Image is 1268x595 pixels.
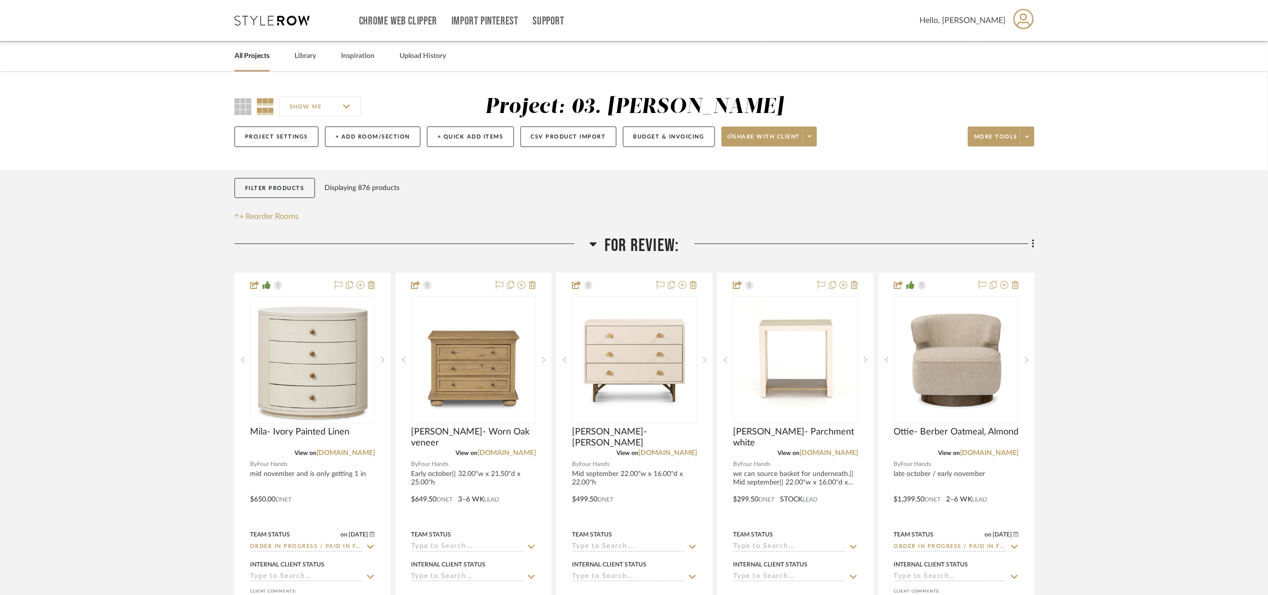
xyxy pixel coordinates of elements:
[572,459,579,469] span: By
[485,96,783,117] div: Project: 03. [PERSON_NAME]
[250,530,290,539] div: Team Status
[411,572,524,582] input: Type to Search…
[411,459,418,469] span: By
[901,459,931,469] span: Four Hands
[418,459,448,469] span: Four Hands
[325,126,420,147] button: + Add Room/Section
[399,49,446,63] a: Upload History
[734,298,857,421] img: Helen- Parchment white
[985,531,992,537] span: on
[895,298,1018,421] img: Ottie- Berber Oatmeal, Almond
[477,449,536,456] a: [DOMAIN_NAME]
[579,459,609,469] span: Four Hands
[455,450,477,456] span: View on
[257,459,287,469] span: Four Hands
[733,426,858,448] span: [PERSON_NAME]- Parchment white
[250,459,257,469] span: By
[894,530,934,539] div: Team Status
[427,126,514,147] button: + Quick Add Items
[572,426,697,448] span: [PERSON_NAME]- [PERSON_NAME]
[234,178,315,198] button: Filter Products
[359,17,437,25] a: Chrome Web Clipper
[799,449,858,456] a: [DOMAIN_NAME]
[733,560,807,569] div: Internal Client Status
[250,542,363,552] input: Type to Search…
[733,572,846,582] input: Type to Search…
[894,542,1007,552] input: Type to Search…
[740,459,770,469] span: Four Hands
[638,449,697,456] a: [DOMAIN_NAME]
[573,298,696,421] img: Dan- Matte Alabaster
[234,126,318,147] button: Project Settings
[992,531,1013,538] span: [DATE]
[572,530,612,539] div: Team Status
[894,572,1007,582] input: Type to Search…
[251,299,374,421] img: Mila- Ivory Painted Linen
[572,560,646,569] div: Internal Client Status
[920,14,1006,26] span: Hello, [PERSON_NAME]
[348,531,369,538] span: [DATE]
[733,459,740,469] span: By
[411,530,451,539] div: Team Status
[246,210,299,222] span: Reorder Rooms
[250,572,363,582] input: Type to Search…
[411,542,524,552] input: Type to Search…
[960,449,1019,456] a: [DOMAIN_NAME]
[974,133,1017,148] span: More tools
[894,426,1019,437] span: Ottie- Berber Oatmeal, Almond
[341,49,374,63] a: Inspiration
[234,210,299,222] button: Reorder Rooms
[325,178,400,198] div: Displaying 876 products
[721,126,817,146] button: Share with client
[894,560,968,569] div: Internal Client Status
[250,426,349,437] span: Mila- Ivory Painted Linen
[294,450,316,456] span: View on
[316,449,375,456] a: [DOMAIN_NAME]
[411,560,485,569] div: Internal Client Status
[572,572,685,582] input: Type to Search…
[733,542,846,552] input: Type to Search…
[616,450,638,456] span: View on
[733,530,773,539] div: Team Status
[968,126,1034,146] button: More tools
[520,126,616,147] button: CSV Product Import
[938,450,960,456] span: View on
[250,560,324,569] div: Internal Client Status
[412,298,535,421] img: Jeff- Worn Oak veneer
[294,49,316,63] a: Library
[234,49,269,63] a: All Projects
[894,459,901,469] span: By
[777,450,799,456] span: View on
[451,17,518,25] a: Import Pinterest
[727,133,800,148] span: Share with client
[604,235,679,256] span: For Review:
[341,531,348,537] span: on
[623,126,715,147] button: Budget & Invoicing
[411,426,536,448] span: [PERSON_NAME]- Worn Oak veneer
[572,542,685,552] input: Type to Search…
[533,17,564,25] a: Support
